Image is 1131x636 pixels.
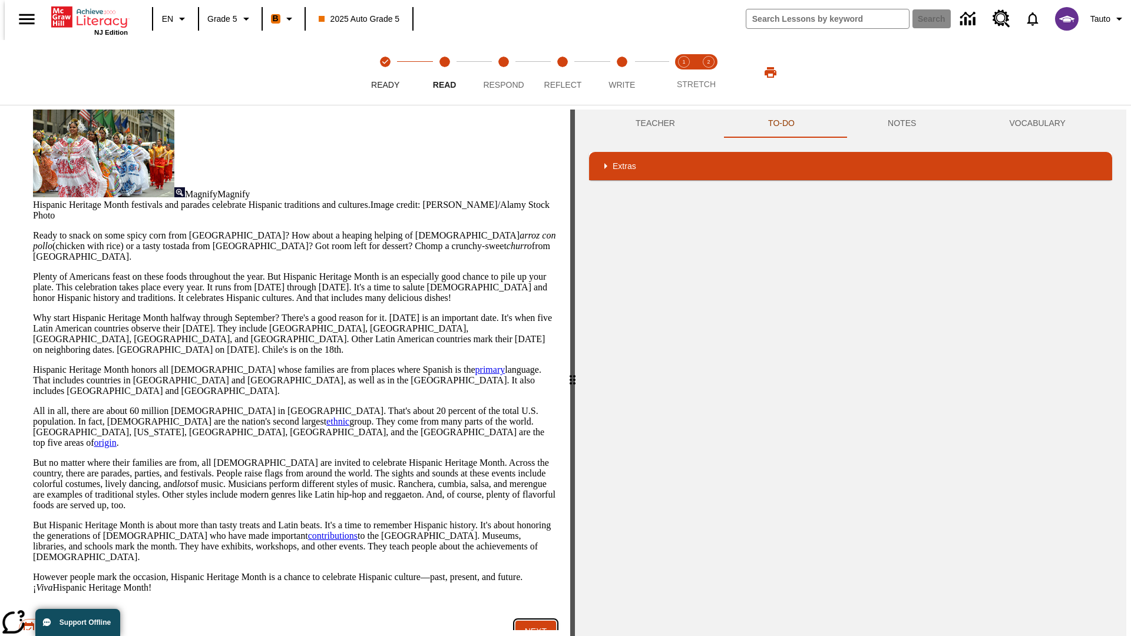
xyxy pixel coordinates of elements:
a: ethnic [326,416,349,426]
div: activity [575,110,1126,636]
button: Select a new avatar [1048,4,1086,34]
span: Read [433,80,457,90]
span: EN [162,13,173,25]
span: Grade 5 [207,13,237,25]
button: Language: EN, Select a language [157,8,194,29]
button: Boost Class color is orange. Change class color [266,8,301,29]
text: 2 [707,59,710,65]
button: Open side menu [9,2,44,37]
p: But Hispanic Heritage Month is about more than tasty treats and Latin beats. It's a time to remem... [33,520,556,562]
img: A photograph of Hispanic women participating in a parade celebrating Hispanic culture. The women ... [33,103,174,197]
span: STRETCH [677,79,716,89]
p: All in all, there are about 60 million [DEMOGRAPHIC_DATA] in [GEOGRAPHIC_DATA]. That's about 20 p... [33,406,556,448]
img: Magnify [174,187,185,197]
span: Support Offline [59,618,111,627]
button: Profile/Settings [1086,8,1131,29]
button: Reflect step 4 of 5 [528,40,597,105]
span: Magnify [185,189,217,199]
a: origin [94,438,117,448]
p: Why start Hispanic Heritage Month halfway through September? There's a good reason for it. [DATE]... [33,313,556,355]
button: Teacher [589,110,722,138]
span: Respond [483,80,524,90]
span: [DATE] - [DATE] [32,624,100,632]
div: Home [51,4,128,36]
button: Stretch Respond step 2 of 2 [692,40,726,105]
span: Magnify [217,189,250,199]
em: churro [507,241,532,251]
button: NOTES [841,110,963,138]
button: TO-DO [722,110,841,138]
p: However people mark the occasion, Hispanic Heritage Month is a chance to celebrate Hispanic cultu... [33,572,556,593]
em: lots [177,479,190,489]
p: Hispanic Heritage Month honors all [DEMOGRAPHIC_DATA] whose families are from places where Spanis... [33,365,556,396]
span: 2025 Auto Grade 5 [319,13,400,25]
a: Data Center [953,3,986,35]
a: Notifications [1017,4,1048,34]
em: arroz con pollo [33,230,555,251]
span: NJ Edition [94,29,128,36]
p: Plenty of Americans feast on these foods throughout the year. But Hispanic Heritage Month is an e... [33,271,556,303]
span: Ready [371,80,399,90]
p: Ready to snack on some spicy corn from [GEOGRAPHIC_DATA]? How about a heaping helping of [DEMOGRA... [33,230,556,262]
img: avatar image [1055,7,1079,31]
input: search field [746,9,909,28]
a: primary [475,365,505,375]
span: Image credit: [PERSON_NAME]/Alamy Stock Photo [33,200,550,220]
button: Support Offline [35,609,120,636]
p: But no matter where their families are from, all [DEMOGRAPHIC_DATA] are invited to celebrate Hisp... [33,458,556,511]
div: Extras [589,152,1112,180]
div: reading [5,110,570,630]
a: contributions [308,531,358,541]
button: Read step 2 of 5 [410,40,478,105]
span: Write [609,80,635,90]
button: Stretch Read step 1 of 2 [667,40,701,105]
p: Extras [613,160,636,173]
button: Write step 5 of 5 [588,40,656,105]
a: Resource Center, Will open in new tab [986,3,1017,35]
button: Respond step 3 of 5 [469,40,538,105]
button: Print [752,62,789,83]
button: Grade: Grade 5, Select a grade [203,8,258,29]
button: VOCABULARY [963,110,1112,138]
em: Viva [36,582,52,592]
span: Tauto [1090,13,1110,25]
span: B [273,11,279,26]
span: Hispanic Heritage Month festivals and parades celebrate Hispanic traditions and cultures. [33,200,371,210]
text: 1 [682,59,685,65]
span: Reflect [544,80,582,90]
button: Ready(Step completed) step 1 of 5 [351,40,419,105]
div: Instructional Panel Tabs [589,110,1112,138]
div: Press Enter or Spacebar and then press right and left arrow keys to move the slider [570,110,575,636]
